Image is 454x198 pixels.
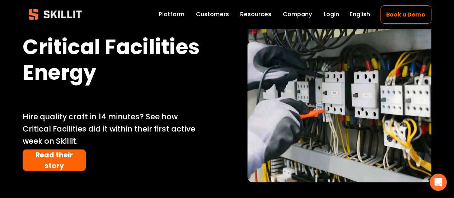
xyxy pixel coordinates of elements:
a: Customers [196,9,229,19]
a: Platform [159,9,184,19]
span: English [349,10,370,19]
p: Hire quality craft in 14 minutes? See how Critical Facilities did it within their first active we... [23,111,207,147]
div: Open Intercom Messenger [430,174,447,191]
a: folder dropdown [240,9,271,19]
a: Login [323,9,339,19]
span: Resources [240,10,271,19]
a: Book a Demo [380,5,431,24]
a: Company [283,9,312,19]
img: Skillit [23,4,88,25]
a: Read their story [23,149,86,171]
div: language picker [349,9,370,19]
strong: Critical Facilities Energy [23,33,204,87]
